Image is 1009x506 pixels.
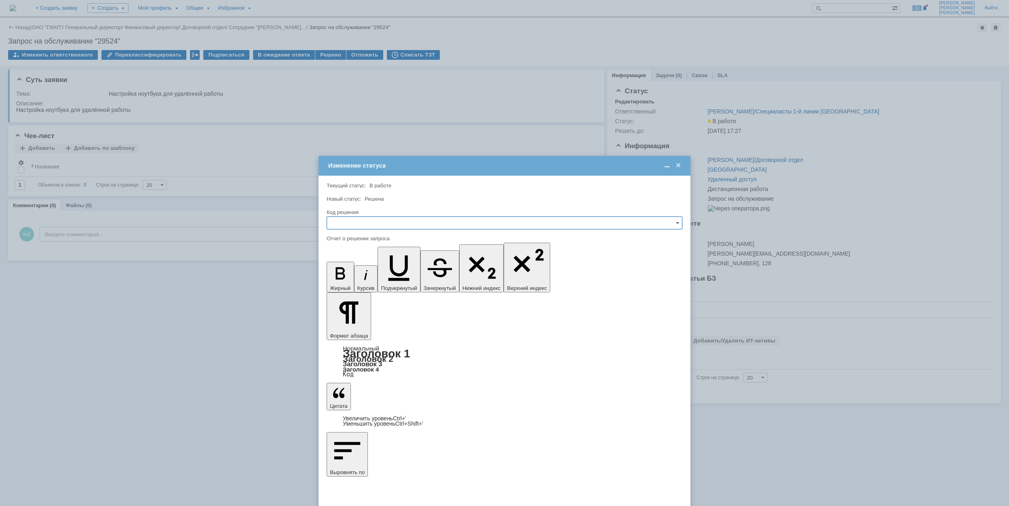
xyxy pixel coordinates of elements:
button: Зачеркнутый [420,250,459,292]
button: Формат абзаца [327,292,371,340]
label: Новый статус: [327,196,361,202]
label: Текущий статус: [327,183,366,189]
a: Нормальный [343,345,379,352]
a: Код [343,371,354,378]
button: Курсив [354,265,378,292]
div: Цитата [327,416,682,426]
a: Заголовок 3 [343,360,382,367]
span: Решена [365,196,384,202]
span: Закрыть [674,162,682,169]
button: Выровнять по [327,432,368,477]
a: Increase [343,415,406,422]
span: Ctrl+' [393,415,406,422]
a: Заголовок 4 [343,366,379,373]
div: Изменение статуса [328,162,682,169]
span: Курсив [357,285,375,291]
a: Заголовок 2 [343,354,393,363]
span: Выровнять по [330,469,365,475]
button: Цитата [327,383,351,410]
div: Отчет о решении запроса [327,236,681,241]
span: Ctrl+Shift+' [395,420,423,427]
button: Подчеркнутый [378,247,420,292]
span: Нижний индекс [462,285,501,291]
a: Decrease [343,420,423,427]
button: Верхний индекс [504,243,550,292]
div: Формат абзаца [327,346,682,377]
span: Свернуть (Ctrl + M) [663,162,671,169]
div: Код решения [327,210,681,215]
a: Заголовок 1 [343,347,410,360]
span: В работе [369,183,391,189]
span: Верхний индекс [507,285,547,291]
span: Подчеркнутый [381,285,417,291]
span: Формат абзаца [330,333,368,339]
button: Жирный [327,262,354,292]
button: Нижний индекс [459,244,504,292]
span: Жирный [330,285,351,291]
span: Цитата [330,403,348,409]
span: Зачеркнутый [424,285,456,291]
